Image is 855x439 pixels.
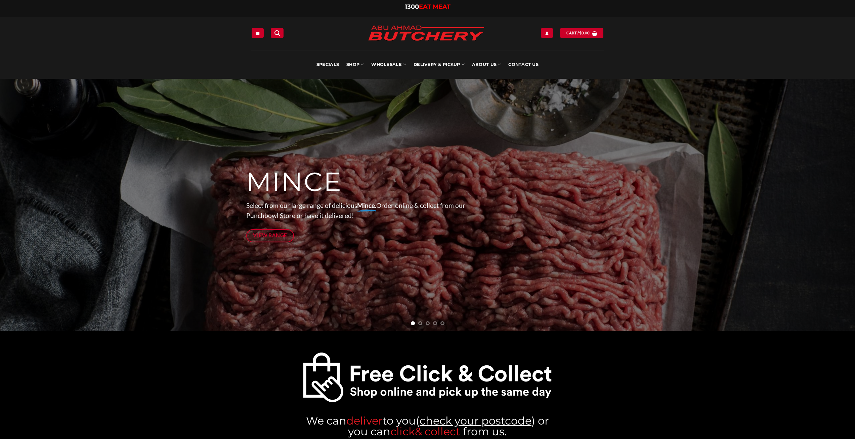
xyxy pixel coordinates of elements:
img: Abu Ahmad Butchery Punchbowl [302,352,553,403]
bdi: 0.00 [579,31,590,35]
a: About Us [472,50,501,79]
a: ct [450,425,460,438]
span: 1300 [405,3,419,10]
span: deliver [346,414,383,427]
span: View Range [253,231,287,240]
a: Contact Us [508,50,539,79]
a: Wholesale [371,50,406,79]
a: View cart [560,28,603,38]
a: Delivery & Pickup [414,50,465,79]
a: check your postcode [420,414,531,427]
img: Abu Ahmad Butchery [362,21,490,46]
a: Menu [252,28,264,38]
li: Page dot 5 [440,321,444,325]
li: Page dot 4 [433,321,437,325]
a: Login [541,28,553,38]
strong: Mince. [357,202,376,209]
span: Select from our large range of delicious Order online & collect from our Punchbowl Store or have ... [246,202,465,220]
li: Page dot 3 [426,321,430,325]
a: View Range [246,229,294,242]
span: MINCE [246,166,342,198]
a: Abu-Ahmad-Butchery-Sydney-Online-Halal-Butcher-click and collect your meat punchbowl [302,352,553,403]
a: deliverto you [346,414,416,427]
span: $ [579,30,582,36]
li: Page dot 1 [411,321,415,325]
a: & colle [415,425,450,438]
h3: We can ( ) or you can from us. [302,415,553,437]
a: click [390,425,415,438]
a: SHOP [346,50,364,79]
a: Search [271,28,284,38]
a: Specials [316,50,339,79]
a: 1300EAT MEAT [405,3,451,10]
span: Cart / [566,30,590,36]
span: EAT MEAT [419,3,451,10]
li: Page dot 2 [418,321,422,325]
